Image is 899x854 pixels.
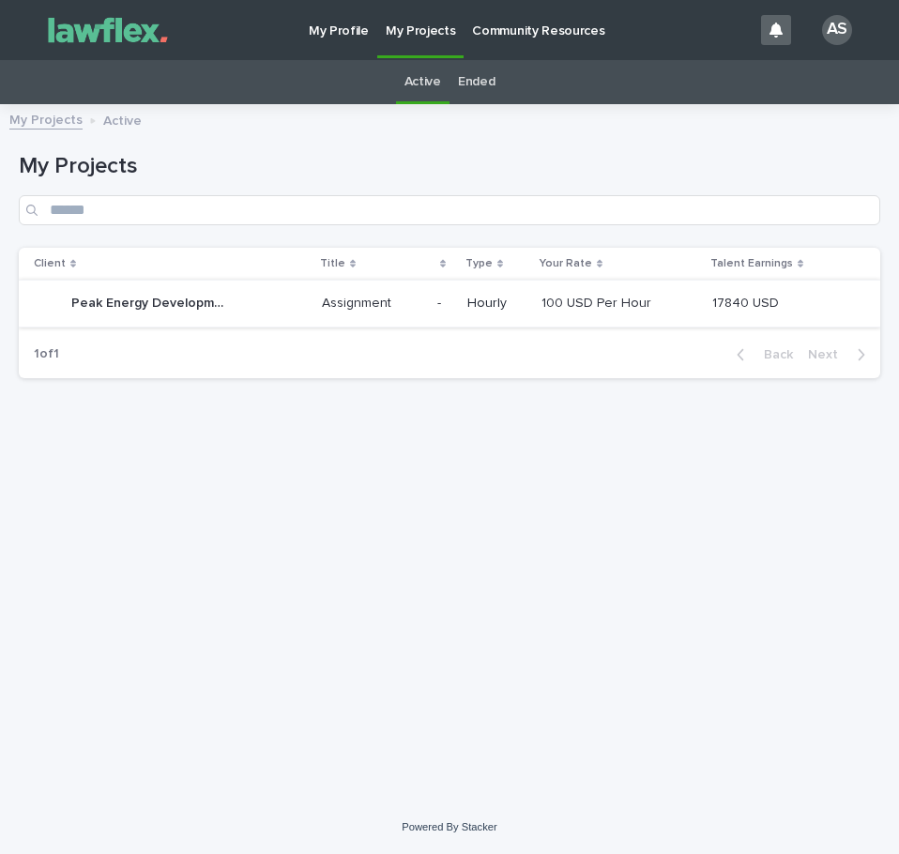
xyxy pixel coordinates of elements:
[458,60,495,104] a: Ended
[541,292,655,312] p: 100 USD Per Hour
[822,15,852,45] div: AS
[402,821,496,832] a: Powered By Stacker
[38,11,178,49] img: Gnvw4qrBSHOAfo8VMhG6
[320,253,345,274] p: Title
[34,253,66,274] p: Client
[467,296,526,312] p: Hourly
[437,292,445,312] p: -
[19,280,880,327] tr: Peak Energy Development Pte LtdPeak Energy Development Pte Ltd AssignmentAssignment -- Hourly100 ...
[19,153,880,180] h1: My Projects
[103,109,142,130] p: Active
[9,108,83,130] a: My Projects
[710,253,793,274] p: Talent Earnings
[465,253,493,274] p: Type
[19,195,880,225] input: Search
[71,292,232,312] p: Peak Energy Development Pte Ltd
[800,346,880,363] button: Next
[404,60,441,104] a: Active
[808,348,849,361] span: Next
[540,253,592,274] p: Your Rate
[19,331,74,377] p: 1 of 1
[753,348,793,361] span: Back
[712,292,783,312] p: 17840 USD
[722,346,800,363] button: Back
[322,292,395,312] p: Assignment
